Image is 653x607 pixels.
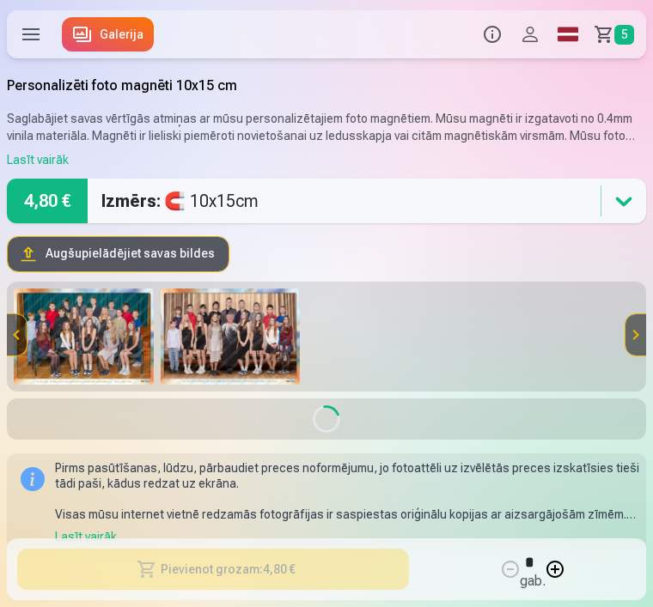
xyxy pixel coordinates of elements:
div: Lasīt vairāk [7,151,646,168]
div: Lasīt vairāk [55,529,639,544]
div: Pirms pasūtīšanas, lūdzu, pārbaudiet preces noformējumu, jo fotoattēli uz izvēlētās preces izskat... [55,460,639,522]
button: Profils [511,10,549,58]
button: Augšupielādējiet savas bildes [8,237,229,271]
span: 5 [614,25,634,45]
a: Galerija [62,17,154,52]
button: Pievienot grozam:4,80 € [17,549,409,590]
div: 4,80 € [7,179,88,223]
a: Grozs5 [587,10,646,58]
strong: Izmērs : [101,189,161,213]
p: Saglabājiet savas vērtīgās atmiņas ar mūsu personalizētajiem foto magnētiem. Mūsu magnēti ir izga... [7,110,646,144]
button: Info [473,10,511,58]
div: 🧲 10x15cm [101,179,259,223]
h1: Personalizēti foto magnēti 10x15 cm [7,76,646,96]
a: Global [549,10,587,58]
